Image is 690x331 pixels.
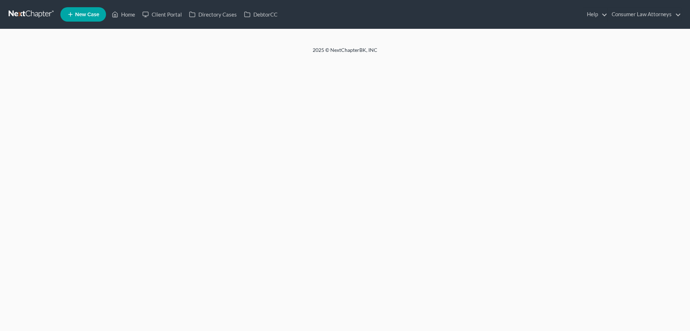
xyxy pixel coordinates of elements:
[583,8,607,21] a: Help
[240,8,281,21] a: DebtorCC
[140,46,550,59] div: 2025 © NextChapterBK, INC
[108,8,139,21] a: Home
[139,8,185,21] a: Client Portal
[60,7,106,22] new-legal-case-button: New Case
[185,8,240,21] a: Directory Cases
[608,8,681,21] a: Consumer Law Attorneys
